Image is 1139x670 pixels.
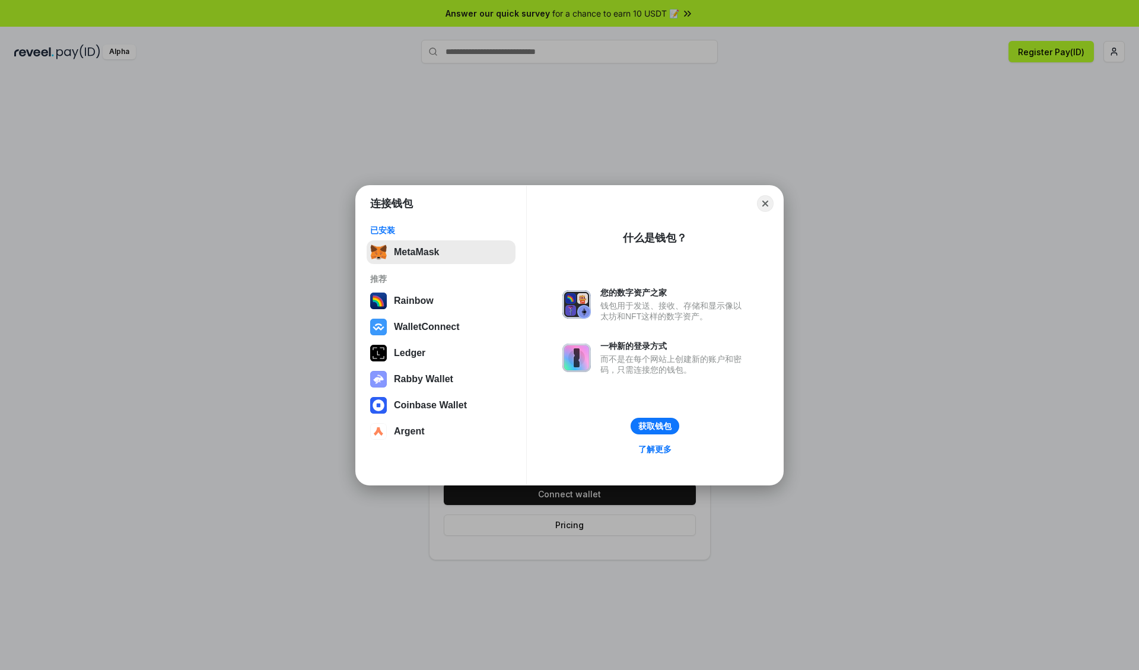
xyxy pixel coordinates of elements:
[370,196,413,211] h1: 连接钱包
[394,247,439,258] div: MetaMask
[631,442,679,457] a: 了解更多
[600,354,747,375] div: 而不是在每个网站上创建新的账户和密码，只需连接您的钱包。
[394,296,434,306] div: Rainbow
[367,367,516,391] button: Rabby Wallet
[562,290,591,319] img: svg+xml,%3Csvg%20xmlns%3D%22http%3A%2F%2Fwww.w3.org%2F2000%2Fsvg%22%20fill%3D%22none%22%20viewBox...
[600,300,747,322] div: 钱包用于发送、接收、存储和显示像以太坊和NFT这样的数字资产。
[370,293,387,309] img: svg+xml,%3Csvg%20width%3D%22120%22%20height%3D%22120%22%20viewBox%3D%220%200%20120%20120%22%20fil...
[370,371,387,388] img: svg+xml,%3Csvg%20xmlns%3D%22http%3A%2F%2Fwww.w3.org%2F2000%2Fsvg%22%20fill%3D%22none%22%20viewBox...
[367,315,516,339] button: WalletConnect
[370,345,387,361] img: svg+xml,%3Csvg%20xmlns%3D%22http%3A%2F%2Fwww.w3.org%2F2000%2Fsvg%22%20width%3D%2228%22%20height%3...
[370,397,387,414] img: svg+xml,%3Csvg%20width%3D%2228%22%20height%3D%2228%22%20viewBox%3D%220%200%2028%2028%22%20fill%3D...
[600,341,747,351] div: 一种新的登录方式
[367,289,516,313] button: Rainbow
[638,444,672,455] div: 了解更多
[623,231,687,245] div: 什么是钱包？
[367,420,516,443] button: Argent
[757,195,774,212] button: Close
[638,421,672,431] div: 获取钱包
[394,322,460,332] div: WalletConnect
[370,319,387,335] img: svg+xml,%3Csvg%20width%3D%2228%22%20height%3D%2228%22%20viewBox%3D%220%200%2028%2028%22%20fill%3D...
[394,400,467,411] div: Coinbase Wallet
[562,344,591,372] img: svg+xml,%3Csvg%20xmlns%3D%22http%3A%2F%2Fwww.w3.org%2F2000%2Fsvg%22%20fill%3D%22none%22%20viewBox...
[600,287,747,298] div: 您的数字资产之家
[370,225,512,236] div: 已安装
[394,374,453,385] div: Rabby Wallet
[394,426,425,437] div: Argent
[367,341,516,365] button: Ledger
[367,393,516,417] button: Coinbase Wallet
[367,240,516,264] button: MetaMask
[370,244,387,261] img: svg+xml,%3Csvg%20fill%3D%22none%22%20height%3D%2233%22%20viewBox%3D%220%200%2035%2033%22%20width%...
[394,348,425,358] div: Ledger
[631,418,679,434] button: 获取钱包
[370,274,512,284] div: 推荐
[370,423,387,440] img: svg+xml,%3Csvg%20width%3D%2228%22%20height%3D%2228%22%20viewBox%3D%220%200%2028%2028%22%20fill%3D...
